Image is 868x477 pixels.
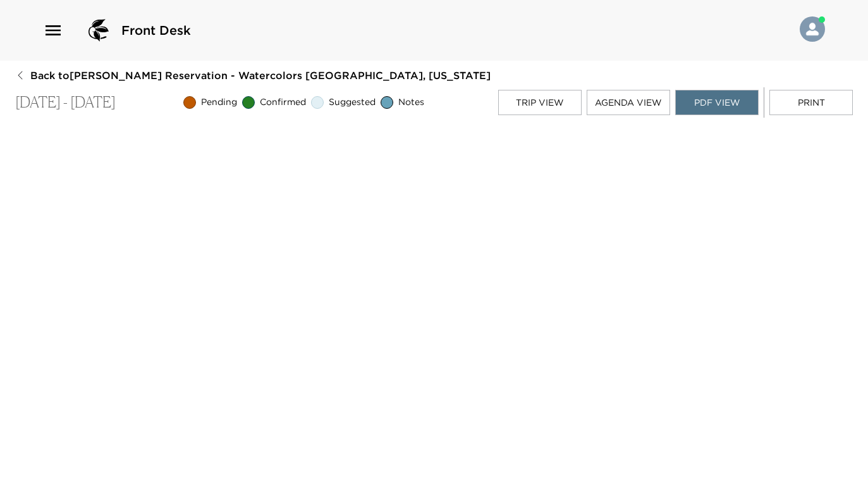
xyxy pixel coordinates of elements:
span: Back to [PERSON_NAME] Reservation - Watercolors [GEOGRAPHIC_DATA], [US_STATE] [30,68,491,82]
span: Suggested [329,96,376,109]
button: Trip View [498,90,582,115]
button: PDF View [675,90,759,115]
button: Print [769,90,853,115]
img: User [800,16,825,42]
button: Agenda View [587,90,670,115]
span: Confirmed [260,96,306,109]
iframe: Trip PDF [15,123,853,466]
img: logo [83,15,114,46]
p: [DATE] - [DATE] [15,94,116,112]
button: Back to[PERSON_NAME] Reservation - Watercolors [GEOGRAPHIC_DATA], [US_STATE] [15,68,491,82]
span: Front Desk [121,22,191,39]
span: Pending [201,96,237,109]
span: Notes [398,96,424,109]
